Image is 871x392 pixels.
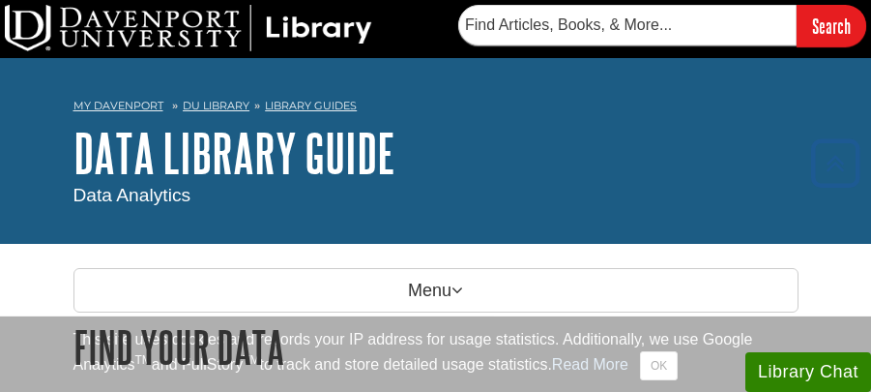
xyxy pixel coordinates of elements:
input: Find Articles, Books, & More... [458,5,797,45]
input: Search [797,5,866,46]
a: DATA Library Guide [73,123,395,183]
img: DU Library [5,5,372,51]
a: DU Library [183,99,249,112]
form: Searches DU Library's articles, books, and more [458,5,866,46]
nav: breadcrumb [73,93,798,124]
a: Library Guides [265,99,357,112]
h1: Find Your Data [73,322,798,372]
a: Back to Top [804,150,866,176]
a: My Davenport [73,98,163,114]
span: Data Analytics [73,185,191,205]
p: Menu [73,268,798,313]
button: Library Chat [745,352,871,392]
